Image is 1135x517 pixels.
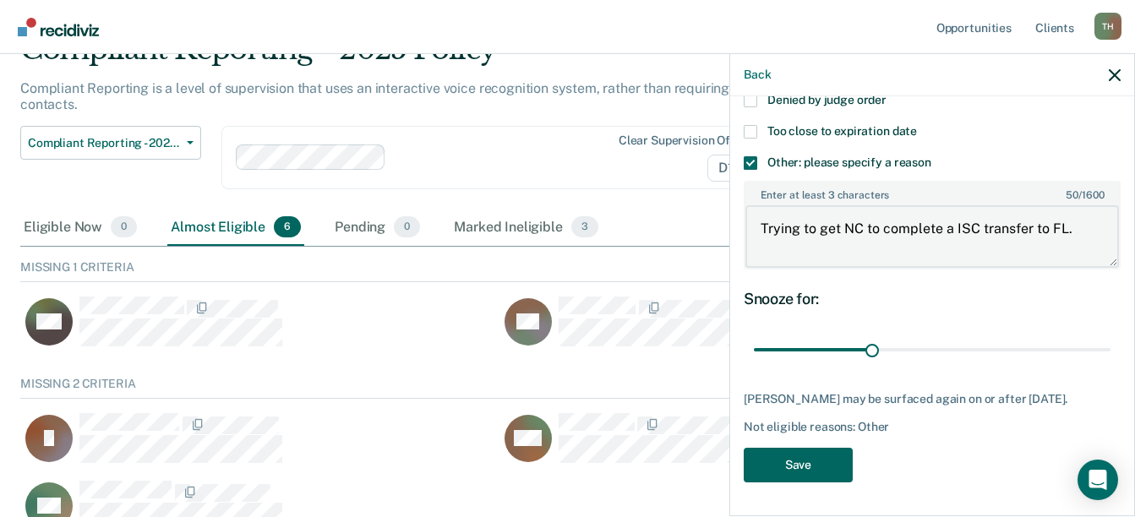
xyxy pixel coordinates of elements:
[1078,460,1118,500] div: Open Intercom Messenger
[744,448,853,482] button: Save
[20,377,1115,399] div: Missing 2 Criteria
[499,296,979,363] div: CaseloadOpportunityCell-00514424
[499,412,979,480] div: CaseloadOpportunityCell-00648295
[20,260,1115,282] div: Missing 1 Criteria
[20,32,871,80] div: Compliant Reporting - 2025 Policy
[767,124,917,138] span: Too close to expiration date
[744,392,1121,406] div: [PERSON_NAME] may be surfaced again on or after [DATE].
[767,155,931,169] span: Other: please specify a reason
[20,412,499,480] div: CaseloadOpportunityCell-00574744
[707,155,766,182] span: D10
[1066,189,1078,201] span: 50
[331,210,423,247] div: Pending
[18,18,99,36] img: Recidiviz
[619,133,762,148] div: Clear supervision officers
[167,210,304,247] div: Almost Eligible
[744,420,1121,434] div: Not eligible reasons: Other
[450,210,602,247] div: Marked Ineligible
[767,93,887,106] span: Denied by judge order
[20,210,140,247] div: Eligible Now
[274,216,301,238] span: 6
[111,216,137,238] span: 0
[20,80,858,112] p: Compliant Reporting is a level of supervision that uses an interactive voice recognition system, ...
[744,68,771,82] button: Back
[20,296,499,363] div: CaseloadOpportunityCell-00131969
[394,216,420,238] span: 0
[1094,13,1121,40] div: T H
[745,205,1119,268] textarea: Trying to get NC to complete a ISC transfer to FL.
[745,182,1119,201] label: Enter at least 3 characters
[1094,13,1121,40] button: Profile dropdown button
[744,290,1121,308] div: Snooze for:
[28,136,180,150] span: Compliant Reporting - 2025 Policy
[571,216,598,238] span: 3
[1066,189,1104,201] span: / 1600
